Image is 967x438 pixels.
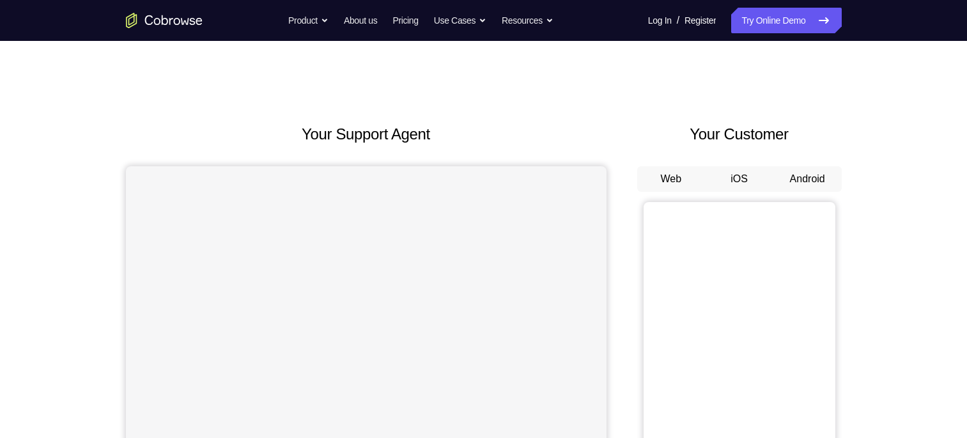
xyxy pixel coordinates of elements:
[126,13,203,28] a: Go to the home page
[126,123,607,146] h2: Your Support Agent
[344,8,377,33] a: About us
[502,8,553,33] button: Resources
[648,8,672,33] a: Log In
[685,8,716,33] a: Register
[677,13,679,28] span: /
[434,8,486,33] button: Use Cases
[637,123,842,146] h2: Your Customer
[731,8,841,33] a: Try Online Demo
[392,8,418,33] a: Pricing
[288,8,329,33] button: Product
[637,166,706,192] button: Web
[705,166,773,192] button: iOS
[773,166,842,192] button: Android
